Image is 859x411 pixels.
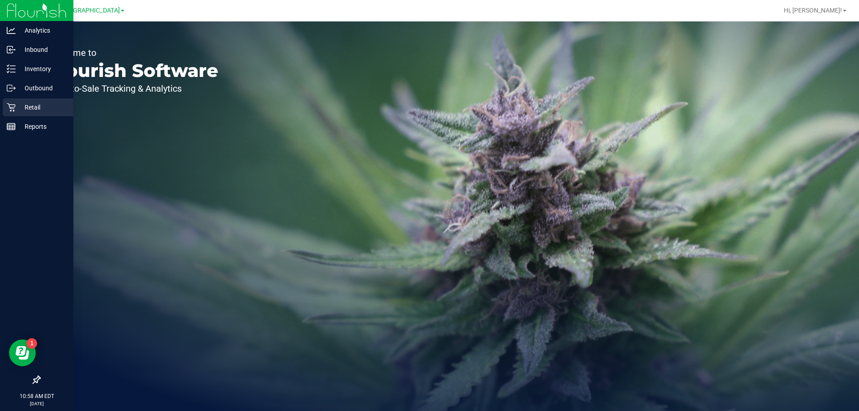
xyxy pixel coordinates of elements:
[16,121,69,132] p: Reports
[59,7,120,14] span: [GEOGRAPHIC_DATA]
[26,338,37,349] iframe: Resource center unread badge
[7,26,16,35] inline-svg: Analytics
[9,339,36,366] iframe: Resource center
[48,84,218,93] p: Seed-to-Sale Tracking & Analytics
[48,62,218,80] p: Flourish Software
[7,64,16,73] inline-svg: Inventory
[16,25,69,36] p: Analytics
[4,400,69,407] p: [DATE]
[16,102,69,113] p: Retail
[4,392,69,400] p: 10:58 AM EDT
[7,84,16,93] inline-svg: Outbound
[48,48,218,57] p: Welcome to
[7,45,16,54] inline-svg: Inbound
[16,64,69,74] p: Inventory
[7,103,16,112] inline-svg: Retail
[16,83,69,93] p: Outbound
[784,7,842,14] span: Hi, [PERSON_NAME]!
[7,122,16,131] inline-svg: Reports
[16,44,69,55] p: Inbound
